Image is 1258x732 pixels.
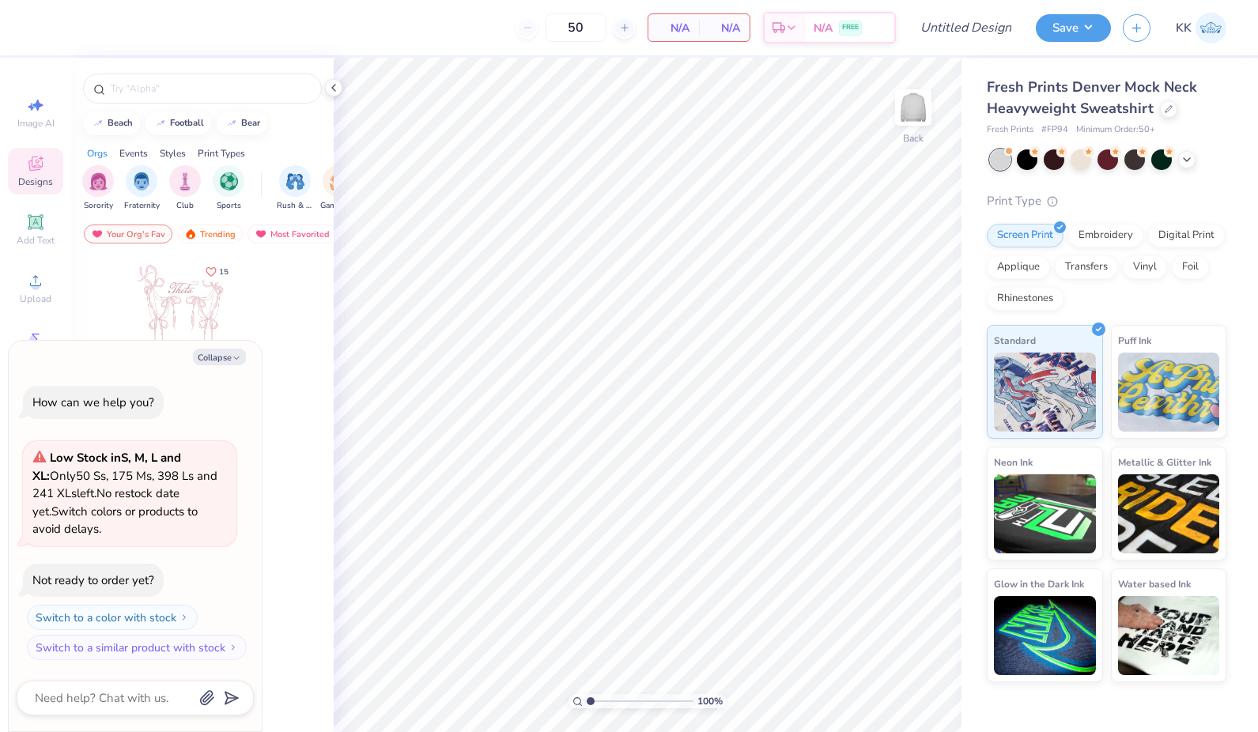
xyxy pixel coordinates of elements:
[994,474,1096,553] img: Neon Ink
[198,261,236,282] button: Like
[994,596,1096,675] img: Glow in the Dark Ink
[987,192,1226,210] div: Print Type
[903,131,924,145] div: Back
[119,146,148,160] div: Events
[255,228,267,240] img: most_fav.gif
[170,119,204,127] div: football
[18,175,53,188] span: Designs
[994,575,1084,592] span: Glow in the Dark Ink
[225,119,238,128] img: trend_line.gif
[697,694,723,708] span: 100 %
[987,287,1063,311] div: Rhinestones
[20,292,51,305] span: Upload
[908,12,1024,43] input: Untitled Design
[229,643,238,652] img: Switch to a similar product with stock
[91,228,104,240] img: most_fav.gif
[27,635,247,660] button: Switch to a similar product with stock
[32,394,154,410] div: How can we help you?
[198,146,245,160] div: Print Types
[133,172,150,191] img: Fraternity Image
[154,119,167,128] img: trend_line.gif
[1118,575,1191,592] span: Water based Ink
[1148,224,1225,247] div: Digital Print
[1176,19,1192,37] span: KK
[1176,13,1226,43] a: KK
[330,172,348,191] img: Game Day Image
[220,172,238,191] img: Sports Image
[177,225,243,243] div: Trending
[994,332,1036,349] span: Standard
[109,81,312,96] input: Try "Alpha"
[1118,474,1220,553] img: Metallic & Glitter Ink
[124,165,160,212] button: filter button
[320,165,357,212] button: filter button
[1123,255,1167,279] div: Vinyl
[83,111,140,135] button: beach
[27,605,198,630] button: Switch to a color with stock
[217,200,241,212] span: Sports
[145,111,211,135] button: football
[108,119,133,127] div: beach
[320,200,357,212] span: Game Day
[708,20,740,36] span: N/A
[32,572,154,588] div: Not ready to order yet?
[1076,123,1155,137] span: Minimum Order: 50 +
[658,20,689,36] span: N/A
[124,165,160,212] div: filter for Fraternity
[92,119,104,128] img: trend_line.gif
[286,172,304,191] img: Rush & Bid Image
[994,353,1096,432] img: Standard
[987,224,1063,247] div: Screen Print
[193,349,246,365] button: Collapse
[1118,596,1220,675] img: Water based Ink
[87,146,108,160] div: Orgs
[1068,224,1143,247] div: Embroidery
[247,225,337,243] div: Most Favorited
[169,165,201,212] button: filter button
[1172,255,1209,279] div: Foil
[814,20,833,36] span: N/A
[1118,353,1220,432] img: Puff Ink
[179,613,189,622] img: Switch to a color with stock
[1118,454,1211,470] span: Metallic & Glitter Ink
[897,92,929,123] img: Back
[32,450,217,537] span: Only 50 Ss, 175 Ms, 398 Ls and 241 XLs left. Switch colors or products to avoid delays.
[277,165,313,212] div: filter for Rush & Bid
[84,200,113,212] span: Sorority
[277,165,313,212] button: filter button
[89,172,108,191] img: Sorority Image
[17,117,55,130] span: Image AI
[241,119,260,127] div: bear
[994,454,1033,470] span: Neon Ink
[277,200,313,212] span: Rush & Bid
[987,255,1050,279] div: Applique
[32,485,179,519] span: No restock date yet.
[32,450,181,484] strong: Low Stock in S, M, L and XL :
[82,165,114,212] button: filter button
[545,13,606,42] input: – –
[176,172,194,191] img: Club Image
[219,268,229,276] span: 15
[184,228,197,240] img: trending.gif
[1036,14,1111,42] button: Save
[1055,255,1118,279] div: Transfers
[213,165,244,212] button: filter button
[1041,123,1068,137] span: # FP94
[1196,13,1226,43] img: Karina King
[124,200,160,212] span: Fraternity
[213,165,244,212] div: filter for Sports
[1118,332,1151,349] span: Puff Ink
[84,225,172,243] div: Your Org's Fav
[176,200,194,212] span: Club
[82,165,114,212] div: filter for Sorority
[987,77,1197,118] span: Fresh Prints Denver Mock Neck Heavyweight Sweatshirt
[217,111,267,135] button: bear
[160,146,186,160] div: Styles
[17,234,55,247] span: Add Text
[169,165,201,212] div: filter for Club
[320,165,357,212] div: filter for Game Day
[842,22,859,33] span: FREE
[987,123,1033,137] span: Fresh Prints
